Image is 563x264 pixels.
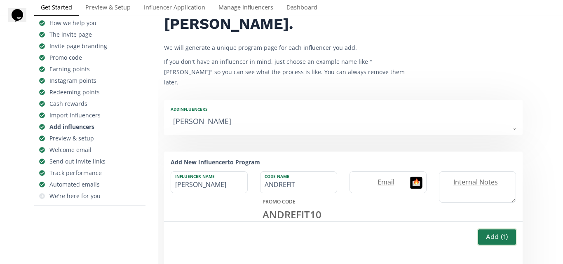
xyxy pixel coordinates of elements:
div: Instagram points [49,77,96,85]
div: Add INFLUENCERS [171,106,516,112]
div: Welcome email [49,146,91,154]
strong: Add New Influencer to Program [171,158,260,166]
div: Track performance [49,169,102,177]
iframe: chat widget [8,8,35,33]
label: Email [350,178,418,187]
div: Invite page branding [49,42,107,50]
div: We're here for you [49,192,101,200]
div: PROMO CODE [260,198,337,205]
p: We will generate a unique program page for each influencer you add. [164,42,411,53]
div: Redeeming points [49,88,100,96]
div: Import influencers [49,111,101,119]
button: Add (1) [477,228,517,246]
div: Earning points [49,65,90,73]
div: Preview & setup [49,134,94,143]
div: How we help you [49,19,96,27]
div: The invite page [49,30,92,39]
div: Add influencers [49,123,94,131]
div: Automated emails [49,180,100,189]
textarea: [PERSON_NAME] [171,114,516,130]
label: Internal Notes [439,178,507,187]
div: Promo code [49,54,82,62]
div: Send out invite links [49,157,106,166]
label: Code Name [260,172,328,179]
div: ANDREFIT 10 [260,208,337,222]
div: Cash rewards [49,100,87,108]
label: Influencer Name [171,172,239,179]
p: If you don't have an influencer in mind, just choose an example name like "[PERSON_NAME]" so you ... [164,56,411,88]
